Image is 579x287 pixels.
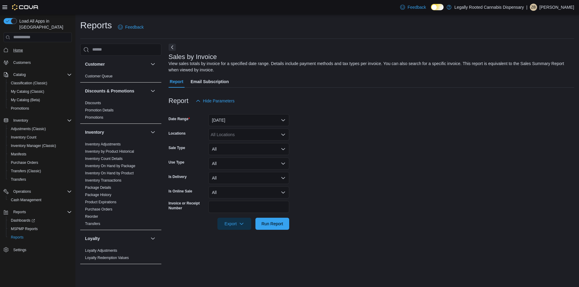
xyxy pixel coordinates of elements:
button: Adjustments (Classic) [6,125,74,133]
span: Manifests [8,151,72,158]
span: Customer Queue [85,74,112,79]
a: Reorder [85,214,98,219]
span: Run Report [261,221,283,227]
span: Promotions [85,115,103,120]
button: Manifests [6,150,74,158]
button: OCM [149,269,157,276]
a: Inventory On Hand by Package [85,164,135,168]
button: All [208,172,289,184]
button: Run Report [255,218,289,230]
div: Discounts & Promotions [80,99,161,123]
a: Promotions [8,105,32,112]
button: Customers [1,58,74,67]
button: Open list of options [281,132,286,137]
button: Operations [11,188,33,195]
span: Package History [85,192,111,197]
a: Customers [11,59,33,66]
button: Settings [1,245,74,254]
button: Inventory [11,117,30,124]
button: Home [1,46,74,55]
span: Classification (Classic) [8,80,72,87]
button: All [208,143,289,155]
span: Product Expirations [85,200,116,204]
span: Reports [11,235,24,240]
span: Customers [11,59,72,66]
button: Discounts & Promotions [149,87,157,95]
button: Reports [11,208,28,216]
span: MSPMP Reports [11,226,38,231]
span: Feedback [407,4,426,10]
a: Feedback [398,1,428,13]
p: [PERSON_NAME] [539,4,574,11]
button: My Catalog (Beta) [6,96,74,104]
a: Transfers [8,176,28,183]
span: Reports [11,208,72,216]
span: Transfers (Classic) [11,169,41,173]
button: Customer [149,61,157,68]
span: Promotions [8,105,72,112]
button: Export [217,218,251,230]
a: Package History [85,193,111,197]
span: Feedback [125,24,144,30]
span: Hide Parameters [203,98,235,104]
a: Home [11,47,25,54]
a: Inventory Count Details [85,157,123,161]
button: Cash Management [6,196,74,204]
span: Purchase Orders [8,159,72,166]
button: All [208,158,289,170]
span: Classification (Classic) [11,81,47,86]
span: Inventory On Hand by Product [85,171,134,176]
span: Export [221,218,248,230]
label: Is Online Sale [169,189,192,194]
button: Customer [85,61,148,67]
div: Inventory [80,141,161,230]
span: ZB [531,4,536,11]
a: Transfers [85,222,100,226]
a: Adjustments (Classic) [8,125,48,133]
span: Discounts [85,101,101,105]
span: Purchase Orders [11,160,38,165]
button: Reports [6,233,74,242]
button: OCM [85,270,148,276]
span: Adjustments (Classic) [8,125,72,133]
button: Loyalty [149,235,157,242]
a: Inventory On Hand by Product [85,171,134,175]
span: Adjustments (Classic) [11,126,46,131]
span: MSPMP Reports [8,225,72,232]
h3: Discounts & Promotions [85,88,134,94]
span: Inventory by Product Historical [85,149,134,154]
a: Discounts [85,101,101,105]
label: Date Range [169,117,190,121]
button: Catalog [11,71,28,78]
a: Inventory Adjustments [85,142,121,146]
a: Manifests [8,151,29,158]
span: Promotions [11,106,29,111]
button: Catalog [1,70,74,79]
a: Feedback [115,21,146,33]
span: Report [170,76,183,88]
h1: Reports [80,19,112,31]
button: Inventory [149,129,157,136]
a: Inventory Manager (Classic) [8,142,59,149]
span: Package Details [85,185,111,190]
img: Cova [12,4,39,10]
span: Settings [13,248,26,252]
span: Settings [11,246,72,253]
span: Promotion Details [85,108,114,113]
a: Promotion Details [85,108,114,112]
a: Cash Management [8,196,44,204]
span: Inventory Count [8,134,72,141]
span: My Catalog (Classic) [11,89,44,94]
a: Classification (Classic) [8,80,50,87]
span: Reports [8,234,72,241]
p: Legally Rooted Cannabis Dispensary [454,4,524,11]
h3: Sales by Invoice [169,53,217,61]
label: Invoice or Receipt Number [169,201,206,211]
button: Hide Parameters [193,95,237,107]
button: Inventory [1,116,74,125]
h3: Customer [85,61,105,67]
span: Transfers [11,177,26,182]
span: Catalog [13,72,26,77]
